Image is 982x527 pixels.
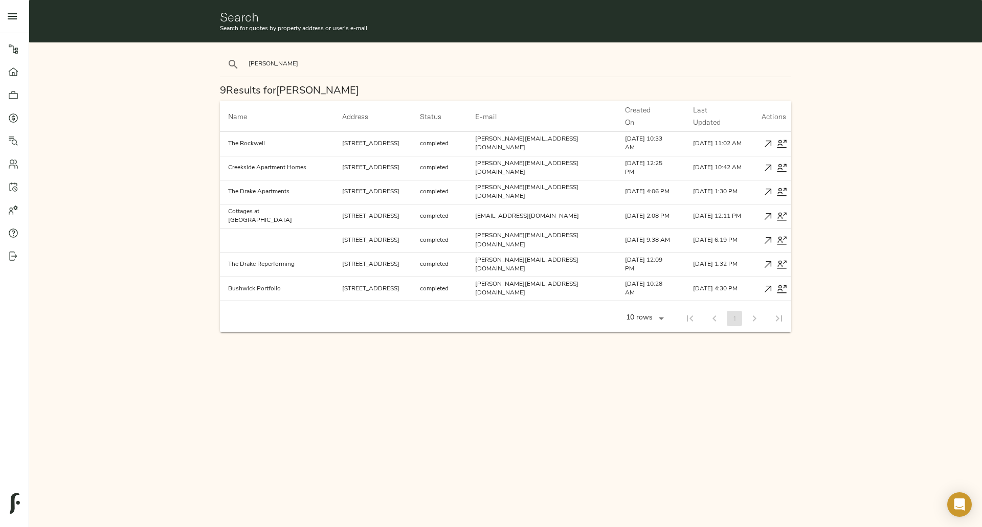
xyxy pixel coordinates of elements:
[761,210,775,223] button: View Quote
[619,311,667,326] div: 10 rows
[420,110,455,123] span: Status
[685,204,758,228] td: [DATE] 12:11 PM
[617,301,685,325] td: [DATE] 3:00 PM
[617,132,685,156] td: [DATE] 10:33 AM
[678,313,702,323] span: First Page
[342,110,382,123] span: Address
[685,228,758,253] td: [DATE] 6:19 PM
[334,156,412,180] td: [STREET_ADDRESS]
[617,277,685,301] td: [DATE] 10:28 AM
[220,10,792,24] h1: Search
[467,204,617,228] td: [EMAIL_ADDRESS][DOMAIN_NAME]
[693,104,746,128] span: Last Updated
[412,277,467,301] td: completed
[775,161,789,175] button: View User
[249,57,422,71] input: search
[228,110,260,123] span: Name
[220,253,334,277] td: The Drake Reperforming
[342,110,368,123] div: Address
[685,156,758,180] td: [DATE] 10:42 AM
[220,132,334,156] td: The Rockwell
[685,132,758,156] td: [DATE] 11:02 AM
[625,104,673,128] span: Created On
[220,204,334,228] td: Cottages at [GEOGRAPHIC_DATA]
[775,137,789,151] button: View User
[467,228,617,253] td: [PERSON_NAME][EMAIL_ADDRESS][DOMAIN_NAME]
[334,301,412,325] td: [STREET_ADDRESS]
[775,234,789,247] button: View User
[761,185,775,199] button: View Quote
[220,180,334,204] td: The Drake Apartments
[220,85,792,97] h3: 9 Results for [PERSON_NAME]
[467,180,617,204] td: [PERSON_NAME][EMAIL_ADDRESS][DOMAIN_NAME]
[420,110,441,123] div: Status
[617,228,685,253] td: [DATE] 9:38 AM
[775,185,789,199] button: View User
[702,313,727,323] span: Previous Page
[617,156,685,180] td: [DATE] 12:25 PM
[334,228,412,253] td: [STREET_ADDRESS]
[334,204,412,228] td: [STREET_ADDRESS]
[775,282,789,296] button: View User
[761,282,775,296] button: View Quote
[685,180,758,204] td: [DATE] 1:30 PM
[617,180,685,204] td: [DATE] 4:06 PM
[775,258,789,271] button: View User
[685,277,758,301] td: [DATE] 4:30 PM
[412,156,467,180] td: completed
[467,132,617,156] td: [PERSON_NAME][EMAIL_ADDRESS][DOMAIN_NAME]
[685,301,758,325] td: [DATE] 7:16 PM
[947,492,972,517] div: Open Intercom Messenger
[742,313,767,323] span: Next Page
[685,253,758,277] td: [DATE] 1:32 PM
[475,110,497,123] div: E-mail
[334,180,412,204] td: [STREET_ADDRESS]
[467,253,617,277] td: [PERSON_NAME][EMAIL_ADDRESS][DOMAIN_NAME]
[475,110,510,123] span: E-mail
[761,258,775,271] button: View Quote
[412,301,467,325] td: completed
[775,210,789,223] button: View User
[412,228,467,253] td: completed
[617,253,685,277] td: [DATE] 12:09 PM
[220,24,792,33] p: Search for quotes by property address or user's e-mail
[412,132,467,156] td: completed
[220,156,334,180] td: Creekside Apartment Homes
[467,156,617,180] td: [PERSON_NAME][EMAIL_ADDRESS][DOMAIN_NAME]
[334,253,412,277] td: [STREET_ADDRESS]
[222,53,244,76] button: search
[625,104,659,128] div: Created On
[412,253,467,277] td: completed
[228,110,247,123] div: Name
[623,314,655,323] div: 10 rows
[412,180,467,204] td: completed
[467,301,617,325] td: [PERSON_NAME][EMAIL_ADDRESS][DOMAIN_NAME]
[767,313,791,323] span: Last Page
[761,234,775,247] button: View Quote
[220,301,334,325] td: 300 E Lasalle
[220,277,334,301] td: Bushwick Portfolio
[761,137,775,151] button: View Quote
[617,204,685,228] td: [DATE] 2:08 PM
[467,277,617,301] td: [PERSON_NAME][EMAIL_ADDRESS][DOMAIN_NAME]
[693,104,733,128] div: Last Updated
[761,161,775,175] button: View Quote
[412,204,467,228] td: completed
[334,277,412,301] td: [STREET_ADDRESS]
[334,132,412,156] td: [STREET_ADDRESS]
